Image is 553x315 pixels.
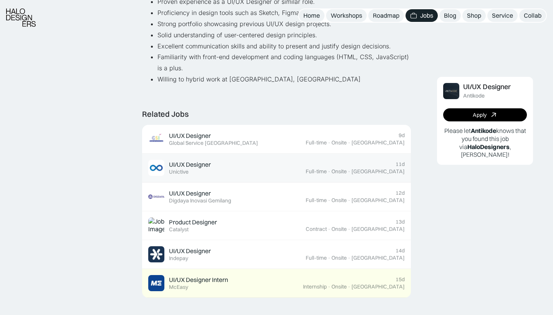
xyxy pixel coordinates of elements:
div: Antikode [463,93,485,99]
div: 12d [396,190,405,196]
div: Workshops [331,12,362,20]
div: UI/UX Designer [169,132,211,140]
a: Job ImageUI/UX DesignerGlobal Service [GEOGRAPHIC_DATA]9dFull-time·Onsite·[GEOGRAPHIC_DATA] [142,125,411,154]
li: Strong portfolio showcasing previous UI/UX design projects. [157,18,411,30]
div: Onsite [331,255,347,261]
div: Collab [524,12,541,20]
div: · [328,197,331,204]
div: · [328,226,331,232]
img: Job Image [443,83,459,99]
img: Job Image [148,246,164,262]
div: · [328,139,331,146]
b: Antikode [471,127,496,134]
div: Onsite [331,283,347,290]
div: UI/UX Designer [463,83,511,91]
div: Onsite [331,168,347,175]
div: 9d [399,132,405,139]
div: 15d [396,276,405,283]
div: Roadmap [373,12,399,20]
div: Global Service [GEOGRAPHIC_DATA] [169,140,258,146]
div: · [328,255,331,261]
p: Please let knows that you found this job via , [PERSON_NAME]! [443,127,527,159]
div: · [348,168,351,175]
div: UI/UX Designer [169,161,211,169]
a: Home [299,9,325,22]
a: Job ImageUI/UX Designer InternMcEasy15dInternship·Onsite·[GEOGRAPHIC_DATA] [142,269,411,298]
div: [GEOGRAPHIC_DATA] [351,168,405,175]
li: Solid understanding of user-centered design principles. [157,30,411,41]
div: [GEOGRAPHIC_DATA] [351,283,405,290]
div: Full-time [306,168,327,175]
div: Service [492,12,513,20]
div: 11d [396,161,405,167]
div: McEasy [169,284,188,290]
a: Workshops [326,9,367,22]
div: Home [303,12,320,20]
div: UI/UX Designer Intern [169,276,228,284]
li: Proficiency in design tools such as Sketch, Figma, or Adobe Creative Suite. [157,7,411,18]
div: Indepay [169,255,188,262]
div: · [348,197,351,204]
a: Collab [519,9,546,22]
div: · [348,255,351,261]
a: Job ImageUI/UX DesignerUnictive11dFull-time·Onsite·[GEOGRAPHIC_DATA] [142,154,411,182]
div: Related Jobs [142,109,189,119]
a: Roadmap [368,9,404,22]
div: UI/UX Designer [169,189,211,197]
div: · [348,139,351,146]
div: Contract [306,226,327,232]
div: Jobs [420,12,433,20]
div: Apply [473,112,487,118]
li: Familiarity with front-end development and coding languages (HTML, CSS, JavaScript) is a plus. [157,51,411,74]
div: · [328,283,331,290]
div: Internship [303,283,327,290]
div: [GEOGRAPHIC_DATA] [351,226,405,232]
b: HaloDesigners [467,143,510,151]
div: Full-time [306,255,327,261]
div: Onsite [331,197,347,204]
li: Excellent communication skills and ability to present and justify design decisions. [157,41,411,52]
div: · [328,168,331,175]
div: Unictive [169,169,189,175]
a: Job ImageProduct DesignerCatalyst13dContract·Onsite·[GEOGRAPHIC_DATA] [142,211,411,240]
div: [GEOGRAPHIC_DATA] [351,197,405,204]
li: Willing to hybrid work at [GEOGRAPHIC_DATA], [GEOGRAPHIC_DATA] [157,74,411,85]
div: Onsite [331,226,347,232]
div: 13d [396,219,405,225]
a: Job ImageUI/UX DesignerIndepay14dFull-time·Onsite·[GEOGRAPHIC_DATA] [142,240,411,269]
img: Job Image [148,189,164,205]
div: [GEOGRAPHIC_DATA] [351,139,405,146]
img: Job Image [148,217,164,234]
div: [GEOGRAPHIC_DATA] [351,255,405,261]
a: Blog [439,9,461,22]
div: Onsite [331,139,347,146]
div: UI/UX Designer [169,247,211,255]
div: Full-time [306,139,327,146]
div: Catalyst [169,226,189,233]
div: Digdaya Inovasi Gemilang [169,197,231,204]
img: Job Image [148,131,164,147]
img: Job Image [148,275,164,291]
div: Product Designer [169,218,217,226]
a: Job ImageUI/UX DesignerDigdaya Inovasi Gemilang12dFull-time·Onsite·[GEOGRAPHIC_DATA] [142,182,411,211]
div: Blog [444,12,456,20]
div: 14d [396,247,405,254]
div: Shop [467,12,481,20]
img: Job Image [148,160,164,176]
a: Service [487,9,518,22]
a: Jobs [406,9,438,22]
a: Shop [462,9,486,22]
div: Full-time [306,197,327,204]
div: · [348,283,351,290]
div: · [348,226,351,232]
a: Apply [443,108,527,121]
